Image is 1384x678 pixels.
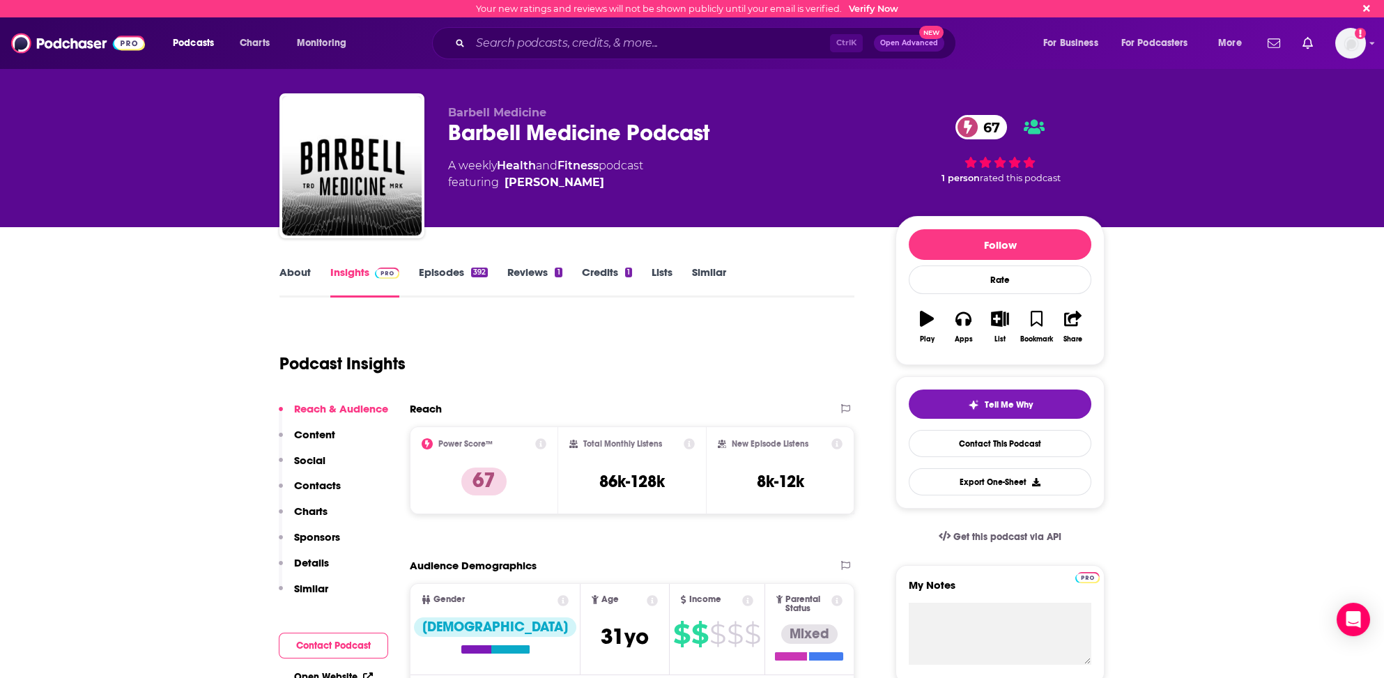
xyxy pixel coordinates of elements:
div: List [994,335,1006,344]
a: Credits1 [582,265,632,298]
p: Details [294,556,329,569]
span: Charts [240,33,270,53]
div: Your new ratings and reviews will not be shown publicly until your email is verified. [476,3,898,14]
button: Details [279,556,329,582]
a: InsightsPodchaser Pro [330,265,399,298]
span: Age [601,595,619,604]
div: Play [920,335,935,344]
button: Bookmark [1018,302,1054,352]
span: featuring [448,174,643,191]
button: Follow [909,229,1091,260]
span: Barbell Medicine [448,106,546,119]
button: Contacts [279,479,341,504]
h2: Total Monthly Listens [583,439,662,449]
a: Get this podcast via API [928,520,1072,554]
button: Sponsors [279,530,340,556]
svg: Email not verified [1355,28,1366,39]
h3: 86k-128k [599,471,665,492]
button: open menu [1033,32,1116,54]
button: Show profile menu [1335,28,1366,59]
span: More [1218,33,1242,53]
a: Similar [692,265,726,298]
span: $ [727,623,743,645]
h2: Reach [410,402,442,415]
label: My Notes [909,578,1091,603]
button: open menu [1112,32,1208,54]
h2: New Episode Listens [732,439,808,449]
button: Similar [279,582,328,608]
a: Show notifications dropdown [1297,31,1318,55]
a: Contact This Podcast [909,430,1091,457]
p: Social [294,454,325,467]
a: Pro website [1075,570,1100,583]
button: List [982,302,1018,352]
p: Similar [294,582,328,595]
p: Reach & Audience [294,402,388,415]
h2: Audience Demographics [410,559,537,572]
p: Content [294,428,335,441]
span: Tell Me Why [985,399,1033,410]
a: 67 [955,115,1007,139]
button: Share [1055,302,1091,352]
span: rated this podcast [980,173,1061,183]
div: 1 [625,268,632,277]
img: Podchaser - Follow, Share and Rate Podcasts [11,30,145,56]
span: $ [709,623,725,645]
div: Mixed [781,624,838,644]
a: Jordan Feigenbaum [505,174,604,191]
input: Search podcasts, credits, & more... [470,32,830,54]
button: Open AdvancedNew [874,35,944,52]
button: Social [279,454,325,479]
h2: Power Score™ [438,439,493,449]
span: Ctrl K [830,34,863,52]
a: About [279,265,311,298]
span: 67 [969,115,1007,139]
a: Lists [652,265,672,298]
span: Income [689,595,721,604]
div: Bookmark [1020,335,1053,344]
span: Parental Status [785,595,829,613]
button: Contact Podcast [279,633,388,658]
span: Logged in as BretAita [1335,28,1366,59]
img: Podchaser Pro [375,268,399,279]
span: New [919,26,944,39]
a: Fitness [558,159,599,172]
span: 1 person [941,173,980,183]
h1: Podcast Insights [279,353,406,374]
div: [DEMOGRAPHIC_DATA] [414,617,576,637]
button: Charts [279,504,328,530]
button: tell me why sparkleTell Me Why [909,390,1091,419]
span: Monitoring [297,33,346,53]
img: Podchaser Pro [1075,572,1100,583]
button: open menu [163,32,232,54]
span: and [536,159,558,172]
button: Play [909,302,945,352]
div: Share [1063,335,1082,344]
a: Verify Now [849,3,898,14]
span: For Podcasters [1121,33,1188,53]
button: Export One-Sheet [909,468,1091,495]
div: 1 [555,268,562,277]
a: Charts [231,32,278,54]
button: Content [279,428,335,454]
span: For Business [1043,33,1098,53]
p: Sponsors [294,530,340,544]
button: Apps [945,302,981,352]
span: Podcasts [173,33,214,53]
span: $ [691,623,708,645]
div: Open Intercom Messenger [1337,603,1370,636]
img: User Profile [1335,28,1366,59]
p: 67 [461,468,507,495]
p: Contacts [294,479,341,492]
span: Open Advanced [880,40,938,47]
span: 31 yo [601,623,649,650]
span: $ [673,623,690,645]
a: Health [497,159,536,172]
div: 67 1 personrated this podcast [895,106,1105,192]
div: Search podcasts, credits, & more... [445,27,969,59]
a: Show notifications dropdown [1262,31,1286,55]
div: Apps [955,335,973,344]
p: Charts [294,504,328,518]
img: tell me why sparkle [968,399,979,410]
